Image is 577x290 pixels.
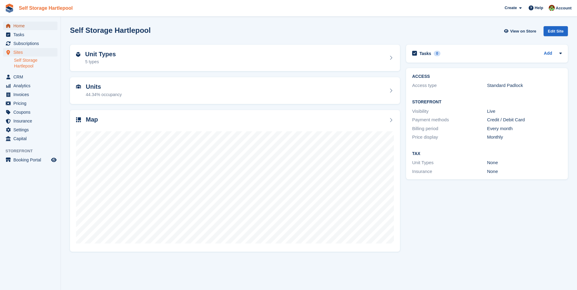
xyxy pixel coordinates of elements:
[556,5,572,11] span: Account
[13,22,50,30] span: Home
[3,30,57,39] a: menu
[487,125,562,132] div: Every month
[5,4,14,13] img: stora-icon-8386f47178a22dfd0bd8f6a31ec36ba5ce8667c1dd55bd0f319d3a0aa187defe.svg
[3,48,57,57] a: menu
[76,117,81,122] img: map-icn-33ee37083ee616e46c38cad1a60f524a97daa1e2b2c8c0bc3eb3415660979fc1.svg
[487,159,562,166] div: None
[3,73,57,81] a: menu
[13,81,50,90] span: Analytics
[3,39,57,48] a: menu
[535,5,543,11] span: Help
[13,48,50,57] span: Sites
[86,83,122,90] h2: Units
[70,110,400,252] a: Map
[13,39,50,48] span: Subscriptions
[412,134,487,141] div: Price display
[412,159,487,166] div: Unit Types
[487,116,562,123] div: Credit / Debit Card
[3,81,57,90] a: menu
[13,117,50,125] span: Insurance
[3,90,57,99] a: menu
[412,151,562,156] h2: Tax
[3,156,57,164] a: menu
[505,5,517,11] span: Create
[3,117,57,125] a: menu
[70,26,151,34] h2: Self Storage Hartlepool
[13,90,50,99] span: Invoices
[503,26,539,36] a: View on Store
[510,28,536,34] span: View on Store
[487,82,562,89] div: Standard Padlock
[13,134,50,143] span: Capital
[86,91,122,98] div: 44.34% occupancy
[76,52,80,57] img: unit-type-icn-2b2737a686de81e16bb02015468b77c625bbabd49415b5ef34ead5e3b44a266d.svg
[412,125,487,132] div: Billing period
[70,45,400,71] a: Unit Types 5 types
[13,30,50,39] span: Tasks
[16,3,75,13] a: Self Storage Hartlepool
[412,82,487,89] div: Access type
[487,168,562,175] div: None
[3,134,57,143] a: menu
[3,99,57,108] a: menu
[85,51,116,58] h2: Unit Types
[13,126,50,134] span: Settings
[50,156,57,164] a: Preview store
[419,51,431,56] h2: Tasks
[86,116,98,123] h2: Map
[549,5,555,11] img: Woods Removals
[412,100,562,105] h2: Storefront
[412,74,562,79] h2: ACCESS
[544,26,568,36] div: Edit Site
[13,156,50,164] span: Booking Portal
[544,26,568,39] a: Edit Site
[487,134,562,141] div: Monthly
[434,51,441,56] div: 0
[76,85,81,89] img: unit-icn-7be61d7bf1b0ce9d3e12c5938cc71ed9869f7b940bace4675aadf7bd6d80202e.svg
[3,108,57,116] a: menu
[412,168,487,175] div: Insurance
[5,148,61,154] span: Storefront
[14,57,57,69] a: Self Storage Hartlepool
[13,73,50,81] span: CRM
[412,116,487,123] div: Payment methods
[412,108,487,115] div: Visibility
[3,22,57,30] a: menu
[3,126,57,134] a: menu
[487,108,562,115] div: Live
[70,77,400,104] a: Units 44.34% occupancy
[544,50,552,57] a: Add
[85,59,116,65] div: 5 types
[13,99,50,108] span: Pricing
[13,108,50,116] span: Coupons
